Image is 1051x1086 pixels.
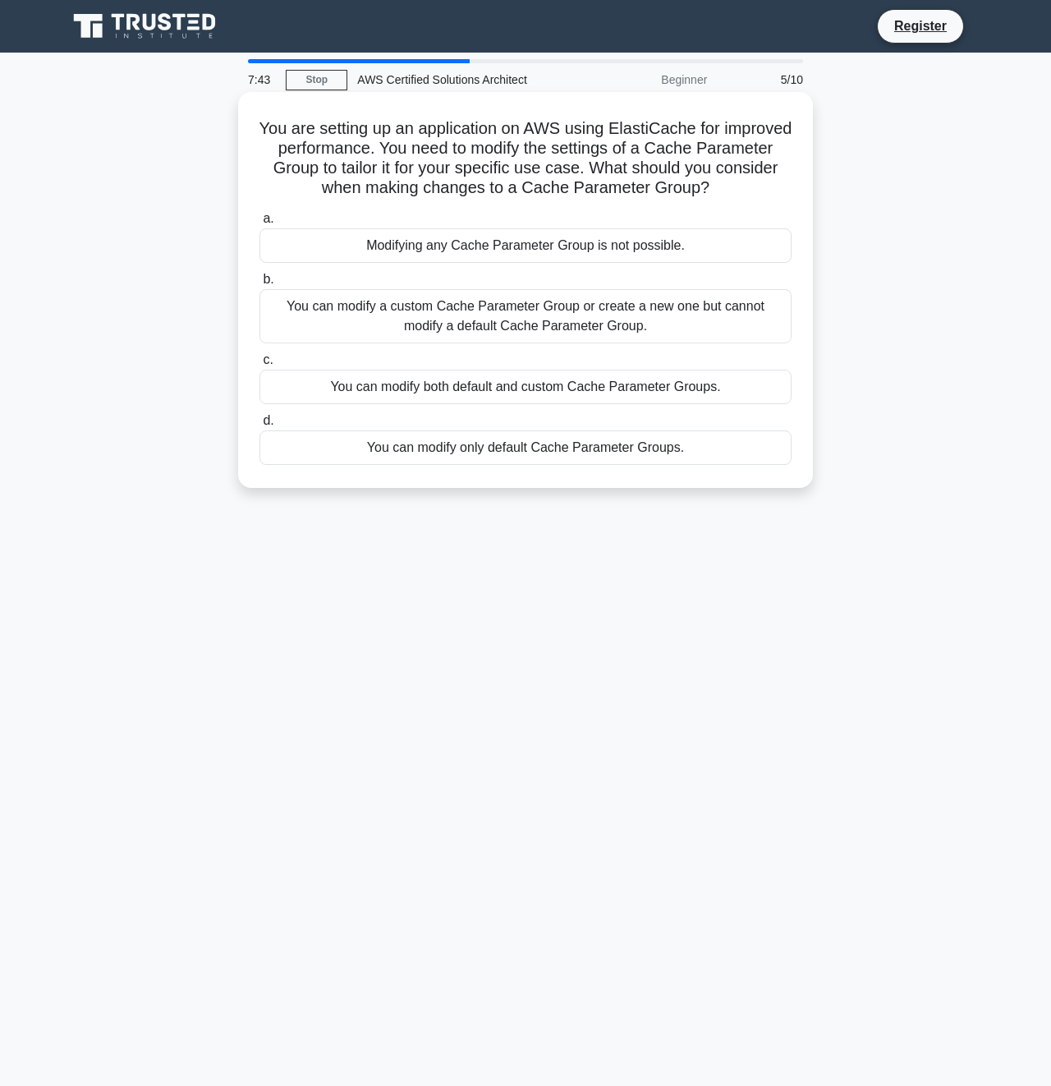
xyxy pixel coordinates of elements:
div: You can modify both default and custom Cache Parameter Groups. [259,370,792,404]
div: Modifying any Cache Parameter Group is not possible. [259,228,792,263]
h5: You are setting up an application on AWS using ElastiCache for improved performance. You need to ... [258,118,793,199]
div: You can modify only default Cache Parameter Groups. [259,430,792,465]
a: Register [884,16,957,36]
span: c. [263,352,273,366]
div: 5/10 [717,63,813,96]
span: a. [263,211,273,225]
span: d. [263,413,273,427]
div: 7:43 [238,63,286,96]
div: You can modify a custom Cache Parameter Group or create a new one but cannot modify a default Cac... [259,289,792,343]
div: Beginner [573,63,717,96]
div: AWS Certified Solutions Architect [347,63,573,96]
a: Stop [286,70,347,90]
span: b. [263,272,273,286]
